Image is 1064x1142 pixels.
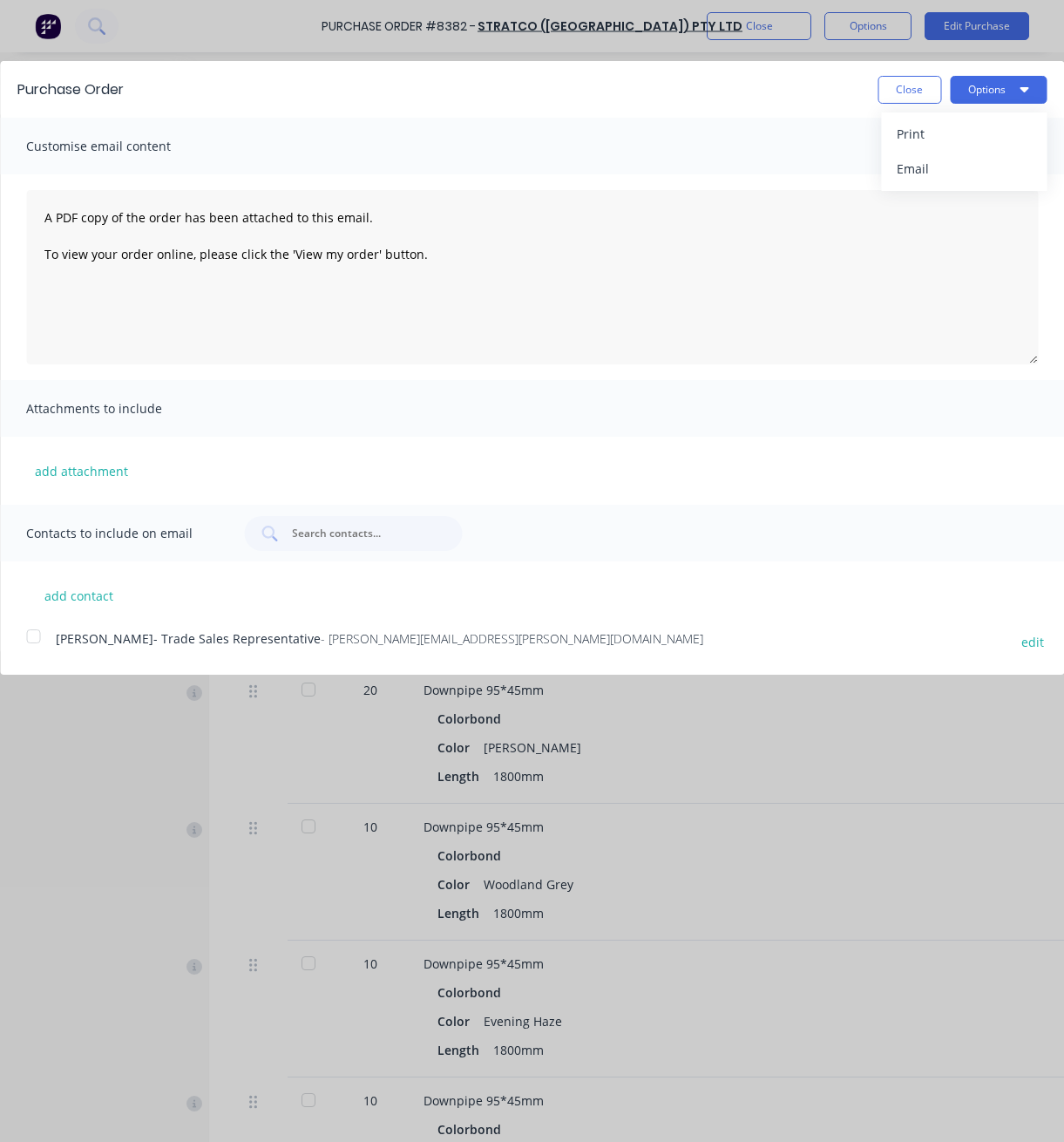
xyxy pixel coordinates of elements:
[26,397,218,421] span: Attachments to include
[26,458,137,484] button: add attachment
[1011,629,1054,653] button: edit
[881,117,1047,152] button: Print
[26,190,1038,364] textarea: A PDF copy of the order has been attached to this email. To view your order online, please click ...
[878,76,941,104] button: Close
[17,79,124,100] div: Purchase Order
[56,630,321,647] span: [PERSON_NAME]- Trade Sales Representative
[950,76,1047,104] button: Options
[26,582,131,608] button: add contact
[321,630,703,647] span: - [PERSON_NAME][EMAIL_ADDRESS][PERSON_NAME][DOMAIN_NAME]
[897,156,1031,181] div: Email
[897,121,1031,146] div: Print
[290,525,435,542] input: Search contacts...
[881,152,1047,187] button: Email
[26,134,218,159] span: Customise email content
[26,521,218,546] span: Contacts to include on email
